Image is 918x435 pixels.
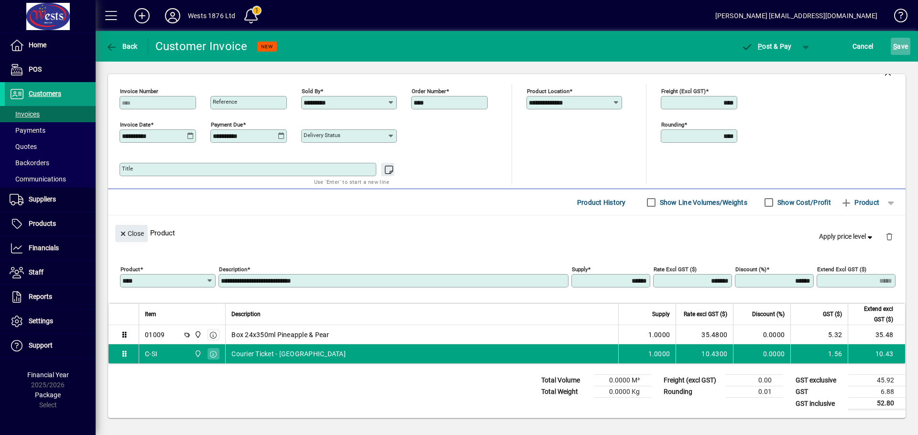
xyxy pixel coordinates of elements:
[594,375,651,386] td: 0.0000 M³
[188,8,235,23] div: Wests 1876 Ltd
[10,159,49,167] span: Backorders
[684,309,727,319] span: Rate excl GST ($)
[823,309,842,319] span: GST ($)
[848,325,905,344] td: 35.48
[726,375,783,386] td: 0.00
[848,398,906,410] td: 52.80
[682,349,727,359] div: 10.4300
[29,220,56,227] span: Products
[108,215,906,250] div: Product
[103,38,140,55] button: Back
[791,375,848,386] td: GST exclusive
[5,33,96,57] a: Home
[29,195,56,203] span: Suppliers
[5,58,96,82] a: POS
[29,244,59,252] span: Financials
[735,266,766,273] mat-label: Discount (%)
[658,198,747,207] label: Show Line Volumes/Weights
[231,349,346,359] span: Courier Ticket - [GEOGRAPHIC_DATA]
[10,143,37,150] span: Quotes
[878,225,901,248] button: Delete
[219,266,247,273] mat-label: Description
[733,344,790,363] td: 0.0000
[659,386,726,398] td: Rounding
[848,386,906,398] td: 6.88
[113,229,150,237] app-page-header-button: Close
[878,232,901,241] app-page-header-button: Delete
[527,88,569,95] mat-label: Product location
[29,293,52,300] span: Reports
[5,285,96,309] a: Reports
[661,88,706,95] mat-label: Freight (excl GST)
[841,195,879,210] span: Product
[752,309,785,319] span: Discount (%)
[29,90,61,97] span: Customers
[715,8,877,23] div: [PERSON_NAME] [EMAIL_ADDRESS][DOMAIN_NAME]
[577,195,626,210] span: Product History
[192,349,203,359] span: Wests Cordials
[790,325,848,344] td: 5.32
[96,38,148,55] app-page-header-button: Back
[648,330,670,340] span: 1.0000
[848,375,906,386] td: 45.92
[5,138,96,155] a: Quotes
[302,88,320,95] mat-label: Sold by
[231,330,329,340] span: Box 24x350ml Pineapple & Pear
[145,330,164,340] div: 01009
[790,344,848,363] td: 1.56
[29,268,44,276] span: Staff
[891,38,910,55] button: Save
[10,175,66,183] span: Communications
[791,398,848,410] td: GST inclusive
[726,386,783,398] td: 0.01
[733,325,790,344] td: 0.0000
[742,42,792,50] span: ost & Pay
[594,386,651,398] td: 0.0000 Kg
[852,39,874,54] span: Cancel
[791,386,848,398] td: GST
[120,266,140,273] mat-label: Product
[10,127,45,134] span: Payments
[893,42,897,50] span: S
[155,39,248,54] div: Customer Invoice
[106,42,138,50] span: Back
[27,371,69,379] span: Financial Year
[5,122,96,138] a: Payments
[572,266,588,273] mat-label: Supply
[652,309,670,319] span: Supply
[536,386,594,398] td: Total Weight
[5,334,96,358] a: Support
[35,391,61,399] span: Package
[192,329,203,340] span: Wests Cordials
[5,155,96,171] a: Backorders
[5,188,96,212] a: Suppliers
[261,43,273,50] span: NEW
[659,375,726,386] td: Freight (excl GST)
[5,212,96,236] a: Products
[737,38,797,55] button: Post & Pay
[815,228,878,245] button: Apply price level
[213,98,237,105] mat-label: Reference
[29,341,53,349] span: Support
[887,2,906,33] a: Knowledge Base
[536,375,594,386] td: Total Volume
[850,38,876,55] button: Cancel
[573,194,630,211] button: Product History
[120,121,151,128] mat-label: Invoice date
[211,121,243,128] mat-label: Payment due
[127,7,157,24] button: Add
[5,106,96,122] a: Invoices
[115,225,148,242] button: Close
[758,42,762,50] span: P
[157,7,188,24] button: Profile
[5,309,96,333] a: Settings
[5,171,96,187] a: Communications
[661,121,684,128] mat-label: Rounding
[854,304,893,325] span: Extend excl GST ($)
[848,344,905,363] td: 10.43
[412,88,446,95] mat-label: Order number
[145,309,156,319] span: Item
[120,88,158,95] mat-label: Invoice number
[5,261,96,285] a: Staff
[819,232,874,242] span: Apply price level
